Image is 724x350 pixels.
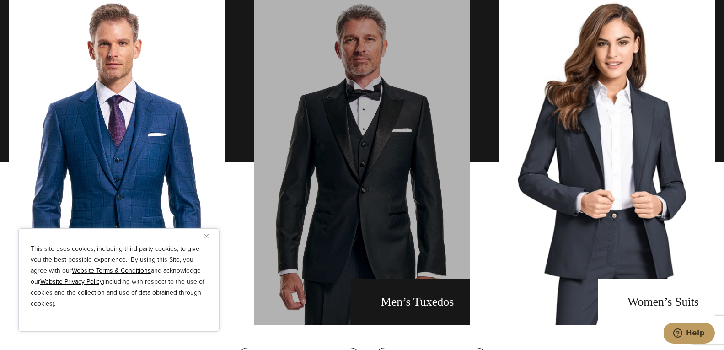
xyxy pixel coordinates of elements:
[204,231,215,242] button: Close
[204,234,209,238] img: Close
[40,277,103,286] a: Website Privacy Policy
[72,266,151,275] a: Website Terms & Conditions
[664,323,715,345] iframe: Opens a widget where you can chat to one of our agents
[31,243,207,309] p: This site uses cookies, including third party cookies, to give you the best possible experience. ...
